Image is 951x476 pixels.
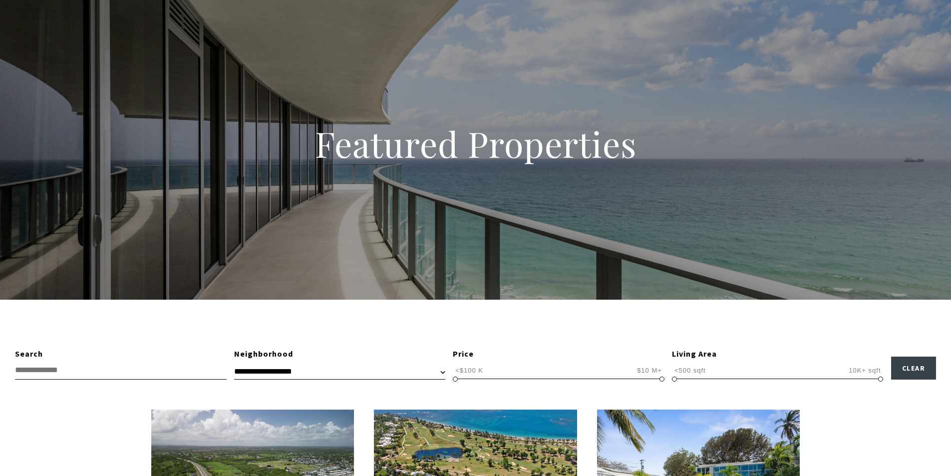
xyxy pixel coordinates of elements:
[846,366,883,375] span: 10K+ sqft
[234,348,446,361] div: Neighborhood
[251,122,700,166] h1: Featured Properties
[453,348,664,361] div: Price
[453,366,486,375] span: <$100 K
[634,366,664,375] span: $10 M+
[891,357,937,380] button: Clear
[15,348,227,361] div: Search
[672,366,708,375] span: <500 sqft
[672,348,884,361] div: Living Area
